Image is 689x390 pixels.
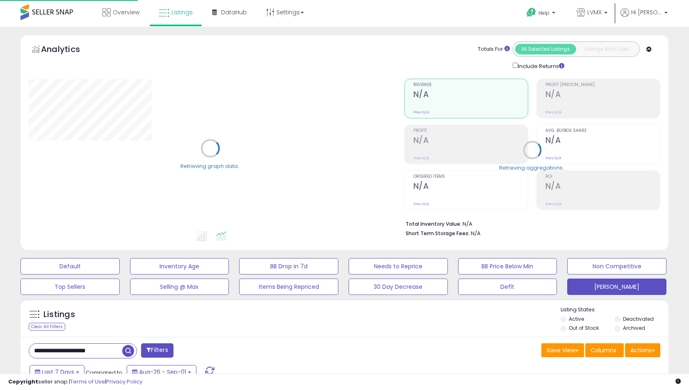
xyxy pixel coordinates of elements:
[106,378,142,385] a: Privacy Policy
[349,258,448,274] button: Needs to Reprice
[43,309,75,320] h5: Listings
[30,365,84,379] button: Last 7 Days
[567,279,666,295] button: [PERSON_NAME]
[130,279,229,295] button: Selling @ Max
[569,315,584,322] label: Active
[239,279,338,295] button: Items Being Repriced
[141,343,173,358] button: Filters
[21,279,120,295] button: Top Sellers
[499,164,565,171] div: Retrieving aggregations..
[221,8,247,16] span: DataHub
[569,324,599,331] label: Out of Stock
[458,279,557,295] button: Deflt
[591,346,616,354] span: Columns
[41,43,96,57] h5: Analytics
[70,378,105,385] a: Terms of Use
[113,8,139,16] span: Overview
[506,61,574,70] div: Include Returns
[567,258,666,274] button: Non Competitive
[130,258,229,274] button: Inventory Age
[127,365,196,379] button: Aug-26 - Sep-01
[139,368,186,376] span: Aug-26 - Sep-01
[515,44,576,54] button: All Selected Listings
[239,258,338,274] button: BB Drop in 7d
[349,279,448,295] button: 30 Day Decrease
[621,8,668,27] a: Hi [PERSON_NAME]
[631,8,662,16] span: Hi [PERSON_NAME]
[538,9,550,16] span: Help
[29,323,65,331] div: Clear All Filters
[541,343,584,357] button: Save View
[587,8,602,16] span: LVMX
[520,1,564,27] a: Help
[576,44,637,54] button: Listings With Cost
[8,378,142,386] div: seller snap | |
[86,369,123,376] span: Compared to:
[8,378,38,385] strong: Copyright
[478,45,510,53] div: Totals For
[526,7,536,18] i: Get Help
[42,368,74,376] span: Last 7 Days
[585,343,624,357] button: Columns
[21,258,120,274] button: Default
[623,324,645,331] label: Archived
[623,315,654,322] label: Deactivated
[458,258,557,274] button: BB Price Below Min
[171,8,193,16] span: Listings
[561,306,668,314] p: Listing States:
[625,343,660,357] button: Actions
[180,162,240,170] div: Retrieving graph data..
